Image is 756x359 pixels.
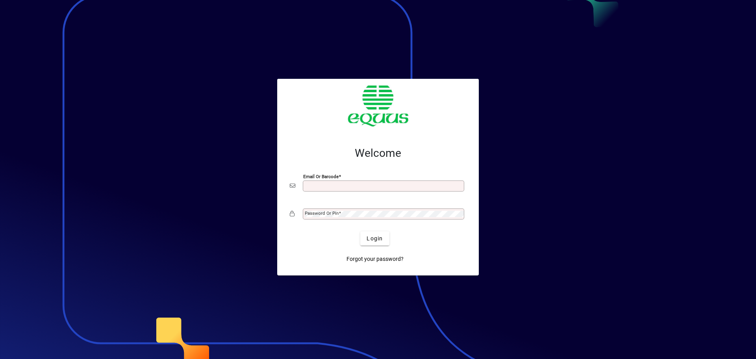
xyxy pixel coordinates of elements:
mat-label: Password or Pin [305,210,339,216]
span: Login [367,234,383,243]
button: Login [360,231,389,246]
h2: Welcome [290,147,466,160]
span: Forgot your password? [346,255,404,263]
a: Forgot your password? [343,252,407,266]
mat-label: Email or Barcode [303,174,339,179]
